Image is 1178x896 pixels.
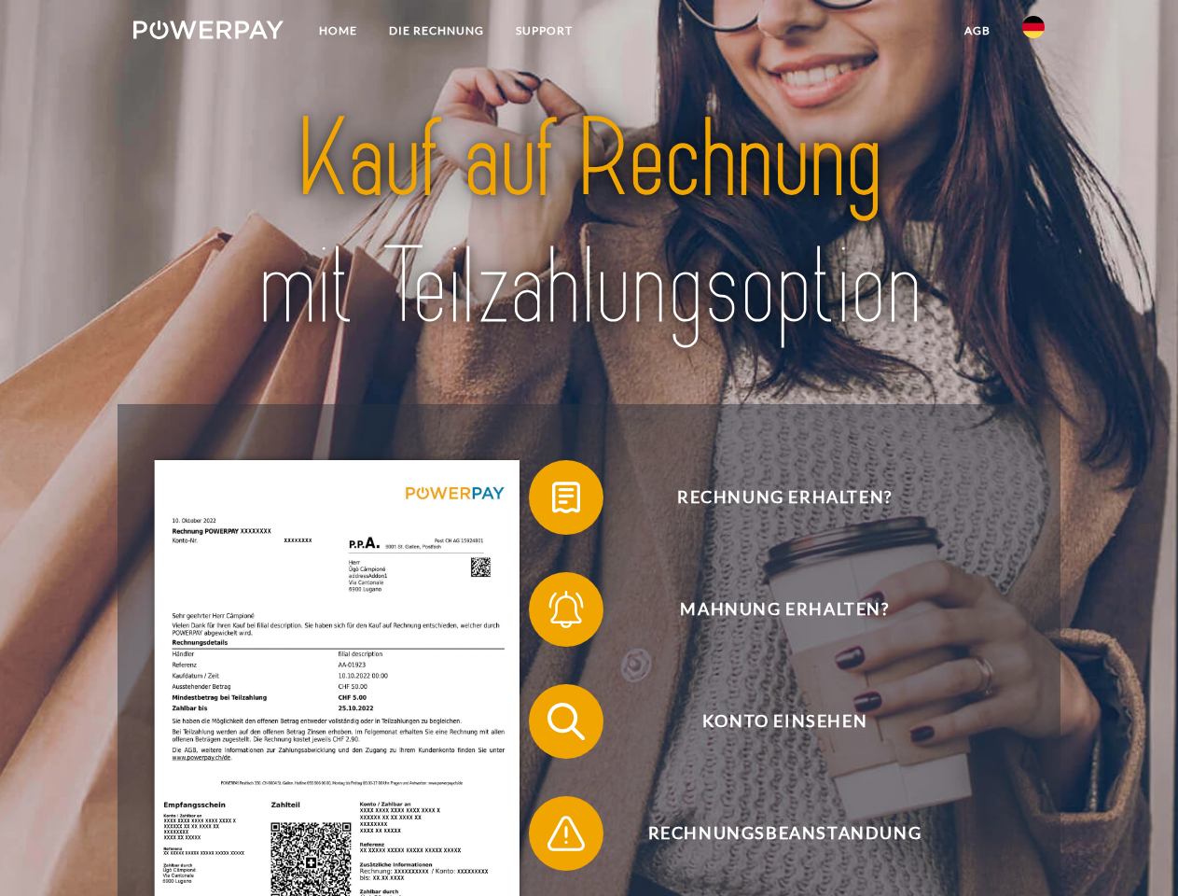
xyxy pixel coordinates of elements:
button: Konto einsehen [529,684,1014,759]
img: qb_bell.svg [543,586,589,633]
img: qb_bill.svg [543,474,589,521]
button: Rechnung erhalten? [529,460,1014,535]
a: agb [949,14,1006,48]
button: Rechnungsbeanstandung [529,796,1014,871]
span: Konto einsehen [556,684,1013,759]
img: qb_warning.svg [543,810,589,857]
span: Rechnung erhalten? [556,460,1013,535]
img: title-powerpay_de.svg [178,90,1000,357]
span: Mahnung erhalten? [556,572,1013,647]
img: qb_search.svg [543,698,589,745]
a: DIE RECHNUNG [373,14,500,48]
span: Rechnungsbeanstandung [556,796,1013,871]
a: Home [303,14,373,48]
button: Mahnung erhalten? [529,572,1014,647]
img: logo-powerpay-white.svg [133,21,284,39]
a: SUPPORT [500,14,589,48]
img: de [1022,16,1045,38]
